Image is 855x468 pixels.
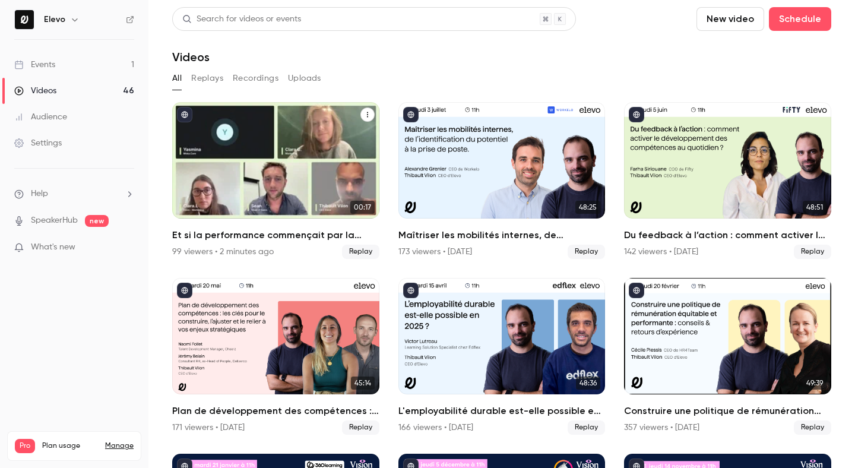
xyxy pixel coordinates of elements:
li: L'employabilité durable est-elle possible en 2025 ? [398,278,606,435]
div: 142 viewers • [DATE] [624,246,698,258]
div: 173 viewers • [DATE] [398,246,472,258]
span: Plan usage [42,441,98,451]
button: New video [696,7,764,31]
h2: Du feedback à l’action : comment activer le développement des compétences au quotidien ? [624,228,831,242]
span: Replay [342,245,379,259]
div: Settings [14,137,62,149]
span: Help [31,188,48,200]
button: published [629,107,644,122]
li: Plan de développement des compétences : les clés pour le construire, l’ajuster et le relier à vos... [172,278,379,435]
button: Replays [191,69,223,88]
a: Manage [105,441,134,451]
div: Videos [14,85,56,97]
span: What's new [31,241,75,254]
span: Replay [794,420,831,435]
li: Maîtriser les mobilités internes, de l’identification du potentiel à la prise de poste. [398,102,606,259]
div: Events [14,59,55,71]
li: Et si la performance commençait par la santé mentale des équipes ? [172,102,379,259]
span: 49:39 [803,377,826,390]
h2: Plan de développement des compétences : les clés pour le construire, l’ajuster et le relier à vos... [172,404,379,418]
button: published [403,283,419,298]
span: Pro [15,439,35,453]
div: Audience [14,111,67,123]
a: 48:36L'employabilité durable est-elle possible en 2025 ?166 viewers • [DATE]Replay [398,278,606,435]
span: 48:36 [576,377,600,390]
img: Elevo [15,10,34,29]
li: Construire une politique de rémunération équitable et performante : conseils & retours d’expérience [624,278,831,435]
span: Replay [568,245,605,259]
div: 99 viewers • 2 minutes ago [172,246,274,258]
span: new [85,215,109,227]
a: 45:14Plan de développement des compétences : les clés pour le construire, l’ajuster et le relier ... [172,278,379,435]
button: Schedule [769,7,831,31]
button: published [177,107,192,122]
button: Uploads [288,69,321,88]
iframe: Noticeable Trigger [120,242,134,253]
h2: L'employabilité durable est-elle possible en 2025 ? [398,404,606,418]
span: Replay [794,245,831,259]
h6: Elevo [44,14,65,26]
div: 171 viewers • [DATE] [172,422,245,434]
button: Recordings [233,69,278,88]
div: 166 viewers • [DATE] [398,422,473,434]
span: 45:14 [351,377,375,390]
button: All [172,69,182,88]
a: 00:17Et si la performance commençait par la santé mentale des équipes ?99 viewers • 2 minutes ago... [172,102,379,259]
div: Search for videos or events [182,13,301,26]
span: 48:25 [575,201,600,214]
li: help-dropdown-opener [14,188,134,200]
h1: Videos [172,50,210,64]
span: Replay [342,420,379,435]
a: 49:39Construire une politique de rémunération équitable et performante : conseils & retours d’exp... [624,278,831,435]
li: Du feedback à l’action : comment activer le développement des compétences au quotidien ? [624,102,831,259]
h2: Et si la performance commençait par la santé mentale des équipes ? [172,228,379,242]
h2: Construire une politique de rémunération équitable et performante : conseils & retours d’expérience [624,404,831,418]
a: 48:51Du feedback à l’action : comment activer le développement des compétences au quotidien ?142 ... [624,102,831,259]
h2: Maîtriser les mobilités internes, de l’identification du potentiel à la prise de poste. [398,228,606,242]
span: 00:17 [350,201,375,214]
span: Replay [568,420,605,435]
button: published [629,283,644,298]
span: 48:51 [803,201,826,214]
div: 357 viewers • [DATE] [624,422,699,434]
button: published [403,107,419,122]
a: 48:25Maîtriser les mobilités internes, de l’identification du potentiel à la prise de poste.173 v... [398,102,606,259]
button: published [177,283,192,298]
a: SpeakerHub [31,214,78,227]
section: Videos [172,7,831,461]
